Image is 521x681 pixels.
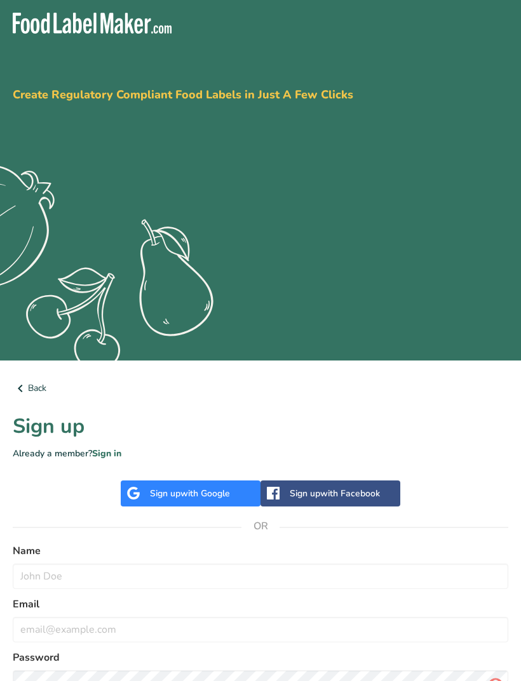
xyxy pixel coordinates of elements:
[150,487,230,500] div: Sign up
[13,617,508,642] input: email@example.com
[290,487,380,500] div: Sign up
[13,564,508,589] input: John Doe
[241,507,280,545] span: OR
[13,650,508,665] label: Password
[13,543,508,559] label: Name
[13,597,508,612] label: Email
[13,13,172,34] img: Food Label Maker
[180,487,230,499] span: with Google
[320,487,380,499] span: with Facebook
[13,381,508,396] a: Back
[13,411,508,442] h1: Sign up
[92,447,121,460] a: Sign in
[13,87,353,102] span: Create Regulatory Compliant Food Labels in Just A Few Clicks
[13,447,508,460] p: Already a member?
